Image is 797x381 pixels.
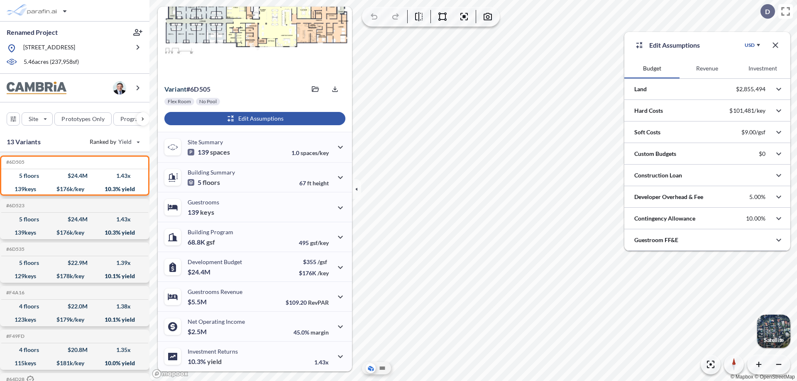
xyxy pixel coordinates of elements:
[207,357,222,366] span: yield
[757,315,790,348] button: Switcher ImageSatellite
[22,112,53,126] button: Site
[164,112,345,125] button: Edit Assumptions
[164,85,186,93] span: Variant
[634,236,678,244] p: Guestroom FF&E
[299,258,329,265] p: $355
[299,239,329,246] p: 495
[735,58,790,78] button: Investment
[741,129,765,136] p: $9.00/gsf
[745,42,755,49] div: USD
[188,199,219,206] p: Guestrooms
[680,58,735,78] button: Revenue
[649,40,700,50] p: Edit Assumptions
[746,215,765,222] p: 10.00%
[310,329,329,336] span: margin
[188,348,238,355] p: Investment Returns
[168,98,191,105] p: Flex Room
[152,369,188,379] a: Mapbox homepage
[624,58,680,78] button: Budget
[634,107,663,115] p: Hard Costs
[7,28,58,37] p: Renamed Project
[749,193,765,201] p: 5.00%
[755,374,795,380] a: OpenStreetMap
[634,171,682,180] p: Construction Loan
[308,299,329,306] span: RevPAR
[318,269,329,277] span: /key
[293,329,329,336] p: 45.0%
[286,299,329,306] p: $109.20
[5,333,24,339] h5: Click to copy the code
[765,8,770,15] p: D
[5,246,24,252] h5: Click to copy the code
[5,203,24,209] h5: Click to copy the code
[634,85,647,93] p: Land
[188,328,208,336] p: $2.5M
[188,357,222,366] p: 10.3%
[164,85,210,93] p: # 6d505
[301,149,329,156] span: spaces/key
[188,169,235,176] p: Building Summary
[188,238,215,246] p: 68.8K
[634,128,660,136] p: Soft Costs
[310,239,329,246] span: gsf/key
[759,150,765,158] p: $0
[634,193,703,201] p: Developer Overhead & Fee
[24,58,79,67] p: 5.46 acres ( 237,958 sf)
[366,363,376,373] button: Aerial View
[731,374,753,380] a: Mapbox
[113,112,158,126] button: Program
[83,135,145,148] button: Ranked by Yield
[29,115,38,123] p: Site
[210,148,230,156] span: spaces
[299,269,329,277] p: $176K
[764,337,784,343] p: Satellite
[188,178,220,187] p: 5
[5,290,24,296] h5: Click to copy the code
[188,138,223,146] p: Site Summary
[757,315,790,348] img: Switcher Image
[299,180,329,187] p: 67
[188,288,242,295] p: Guestrooms Revenue
[313,180,329,187] span: height
[200,208,214,216] span: keys
[203,178,220,187] span: floors
[188,228,233,235] p: Building Program
[61,115,105,123] p: Prototypes Only
[377,363,387,373] button: Site Plan
[199,98,217,105] p: No Pool
[5,159,24,165] h5: Click to copy the code
[634,214,695,223] p: Contingency Allowance
[54,112,112,126] button: Prototypes Only
[7,137,41,147] p: 13 Variants
[113,81,126,95] img: user logo
[23,43,75,53] p: [STREET_ADDRESS]
[736,85,765,93] p: $2,855,494
[307,180,311,187] span: ft
[634,150,676,158] p: Custom Budgets
[206,238,215,246] span: gsf
[118,138,132,146] span: Yield
[188,258,242,265] p: Development Budget
[314,359,329,366] p: 1.43x
[188,318,245,325] p: Net Operating Income
[729,107,765,114] p: $101,481/key
[188,208,214,216] p: 139
[188,148,230,156] p: 139
[291,149,329,156] p: 1.0
[188,268,212,276] p: $24.4M
[188,298,208,306] p: $5.5M
[318,258,327,265] span: /gsf
[7,82,66,95] img: BrandImage
[120,115,144,123] p: Program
